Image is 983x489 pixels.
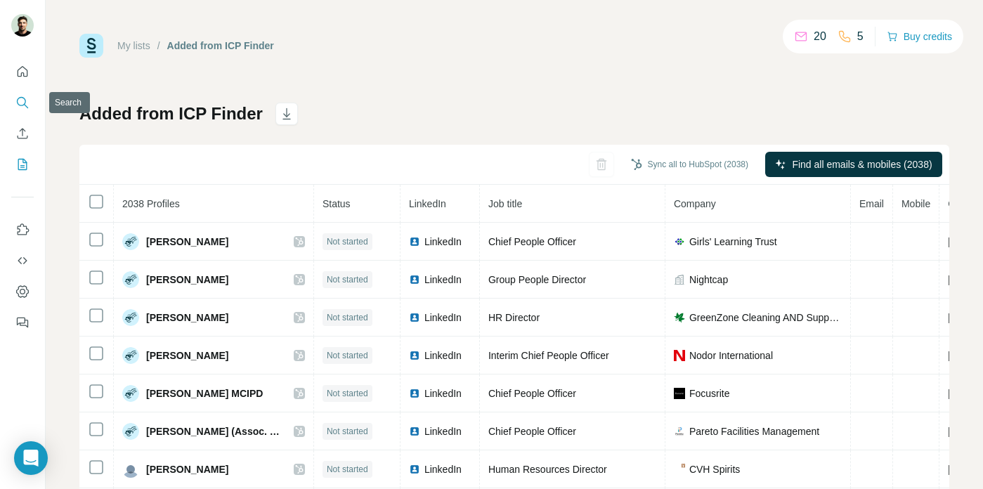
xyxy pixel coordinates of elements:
[117,40,150,51] a: My lists
[424,462,462,476] span: LinkedIn
[146,386,263,400] span: [PERSON_NAME] MCIPD
[11,152,34,177] button: My lists
[857,28,864,45] p: 5
[409,274,420,285] img: LinkedIn logo
[122,309,139,326] img: Avatar
[11,14,34,37] img: Avatar
[689,462,740,476] span: CVH Spirits
[488,274,586,285] span: Group People Director
[765,152,942,177] button: Find all emails & mobiles (2038)
[146,348,228,363] span: [PERSON_NAME]
[424,235,462,249] span: LinkedIn
[674,426,685,437] img: company-logo
[14,441,48,475] div: Open Intercom Messenger
[122,347,139,364] img: Avatar
[146,462,228,476] span: [PERSON_NAME]
[409,426,420,437] img: LinkedIn logo
[79,34,103,58] img: Surfe Logo
[901,198,930,209] span: Mobile
[409,198,446,209] span: LinkedIn
[327,273,368,286] span: Not started
[11,90,34,115] button: Search
[122,271,139,288] img: Avatar
[488,464,607,475] span: Human Resources Director
[122,461,139,478] img: Avatar
[146,311,228,325] span: [PERSON_NAME]
[674,236,685,247] img: company-logo
[674,388,685,399] img: company-logo
[122,423,139,440] img: Avatar
[79,103,263,125] h1: Added from ICP Finder
[488,312,540,323] span: HR Director
[327,235,368,248] span: Not started
[792,157,932,171] span: Find all emails & mobiles (2038)
[122,385,139,402] img: Avatar
[887,27,952,46] button: Buy credits
[146,235,228,249] span: [PERSON_NAME]
[689,311,842,325] span: GreenZone Cleaning AND Support Services
[11,310,34,335] button: Feedback
[621,154,758,175] button: Sync all to HubSpot (2038)
[122,233,139,250] img: Avatar
[689,386,730,400] span: Focusrite
[424,311,462,325] span: LinkedIn
[146,273,228,287] span: [PERSON_NAME]
[122,198,180,209] span: 2038 Profiles
[11,248,34,273] button: Use Surfe API
[689,235,777,249] span: Girls' Learning Trust
[11,279,34,304] button: Dashboard
[409,236,420,247] img: LinkedIn logo
[409,388,420,399] img: LinkedIn logo
[327,311,368,324] span: Not started
[409,350,420,361] img: LinkedIn logo
[674,312,685,323] img: company-logo
[424,424,462,438] span: LinkedIn
[814,28,826,45] p: 20
[488,236,576,247] span: Chief People Officer
[323,198,351,209] span: Status
[11,121,34,146] button: Enrich CSV
[674,464,685,475] img: company-logo
[488,388,576,399] span: Chief People Officer
[327,425,368,438] span: Not started
[674,350,685,361] img: company-logo
[689,273,728,287] span: Nightcap
[11,217,34,242] button: Use Surfe on LinkedIn
[488,198,522,209] span: Job title
[327,463,368,476] span: Not started
[859,198,884,209] span: Email
[409,464,420,475] img: LinkedIn logo
[488,426,576,437] span: Chief People Officer
[157,39,160,53] li: /
[424,273,462,287] span: LinkedIn
[11,59,34,84] button: Quick start
[409,312,420,323] img: LinkedIn logo
[424,348,462,363] span: LinkedIn
[167,39,274,53] div: Added from ICP Finder
[327,387,368,400] span: Not started
[488,350,609,361] span: Interim Chief People Officer
[689,424,819,438] span: Pareto Facilities Management
[146,424,280,438] span: [PERSON_NAME] (Assoc. CIPD)
[424,386,462,400] span: LinkedIn
[689,348,773,363] span: Nodor International
[674,198,716,209] span: Company
[327,349,368,362] span: Not started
